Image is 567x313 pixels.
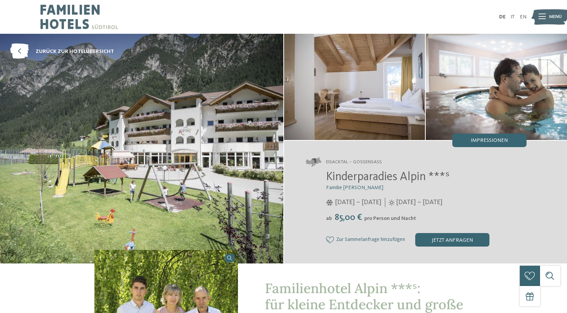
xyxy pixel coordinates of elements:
img: Das Familienhotel bei Sterzing für Genießer [284,34,425,140]
a: zurück zur Hotelübersicht [10,44,114,59]
span: ab [326,216,332,221]
a: EN [520,14,527,20]
span: [DATE] – [DATE] [335,198,381,207]
span: zurück zur Hotelübersicht [36,48,114,55]
span: Eisacktal – Gossensass [326,159,382,166]
img: Das Familienhotel bei Sterzing für Genießer [426,34,567,140]
span: Menü [549,14,562,20]
span: [DATE] – [DATE] [396,198,443,207]
span: Impressionen [471,138,508,143]
span: Kinderparadies Alpin ***ˢ [326,171,450,183]
span: Zur Sammelanfrage hinzufügen [336,237,405,243]
i: Öffnungszeiten im Sommer [389,200,395,206]
div: jetzt anfragen [415,233,489,247]
span: Familie [PERSON_NAME] [326,185,383,190]
a: DE [499,14,506,20]
span: pro Person und Nacht [364,216,416,221]
a: IT [510,14,515,20]
i: Öffnungszeiten im Winter [326,200,333,206]
span: 85,00 € [333,213,364,222]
